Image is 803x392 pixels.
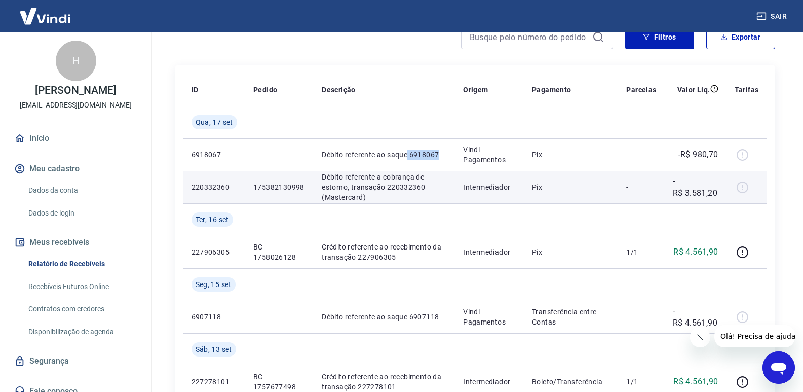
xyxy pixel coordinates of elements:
p: Pix [532,182,610,192]
p: R$ 4.561,90 [673,376,718,388]
a: Recebíveis Futuros Online [24,276,139,297]
p: 6918067 [192,150,237,160]
a: Dados de login [24,203,139,224]
p: Descrição [322,85,356,95]
a: Disponibilização de agenda [24,322,139,342]
p: Débito referente ao saque 6918067 [322,150,447,160]
p: Crédito referente ao recebimento da transação 227278101 [322,372,447,392]
p: - [626,182,656,192]
p: Intermediador [463,182,516,192]
p: Origem [463,85,488,95]
button: Meu cadastro [12,158,139,180]
p: 227906305 [192,247,237,257]
p: 227278101 [192,377,237,387]
span: Qua, 17 set [196,117,233,127]
p: 6907118 [192,312,237,322]
p: BC-1757677498 [253,372,305,392]
p: Transferência entre Contas [532,307,610,327]
p: Pedido [253,85,277,95]
p: Parcelas [626,85,656,95]
p: 220332360 [192,182,237,192]
p: Vindi Pagamentos [463,307,516,327]
p: Crédito referente ao recebimento da transação 227906305 [322,242,447,262]
button: Meus recebíveis [12,231,139,254]
span: Olá! Precisa de ajuda? [6,7,85,15]
p: ID [192,85,199,95]
p: -R$ 980,70 [678,149,718,161]
span: Seg, 15 set [196,279,232,290]
p: 1/1 [626,247,656,257]
a: Contratos com credores [24,299,139,319]
a: Segurança [12,350,139,372]
iframe: Botão para abrir a janela de mensagens [762,351,795,384]
span: Ter, 16 set [196,215,229,225]
div: H [56,41,96,81]
p: BC-1758026128 [253,242,305,262]
p: -R$ 4.561,90 [673,305,718,329]
p: Débito referente a cobrança de estorno, transação 220332360 (Mastercard) [322,172,447,202]
p: Pix [532,150,610,160]
p: Pix [532,247,610,257]
p: -R$ 3.581,20 [673,175,718,199]
button: Sair [754,7,791,26]
p: - [626,150,656,160]
p: 175382130998 [253,182,305,192]
iframe: Mensagem da empresa [714,325,795,347]
img: Vindi [12,1,78,31]
a: Início [12,127,139,150]
a: Relatório de Recebíveis [24,254,139,274]
p: Boleto/Transferência [532,377,610,387]
p: Tarifas [735,85,759,95]
p: Intermediador [463,377,516,387]
p: 1/1 [626,377,656,387]
button: Exportar [706,25,775,49]
p: Pagamento [532,85,571,95]
p: Débito referente ao saque 6907118 [322,312,447,322]
iframe: Fechar mensagem [690,327,710,347]
a: Dados da conta [24,180,139,201]
p: Vindi Pagamentos [463,145,516,165]
p: [EMAIL_ADDRESS][DOMAIN_NAME] [20,100,132,111]
input: Busque pelo número do pedido [470,29,588,45]
p: - [626,312,656,322]
p: R$ 4.561,90 [673,246,718,258]
button: Filtros [625,25,694,49]
p: Intermediador [463,247,516,257]
p: [PERSON_NAME] [35,85,116,96]
span: Sáb, 13 set [196,344,232,354]
p: Valor Líq. [677,85,710,95]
